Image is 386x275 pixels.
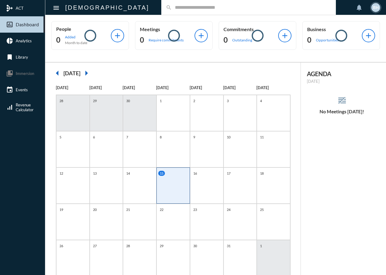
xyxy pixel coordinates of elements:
p: 7 [125,134,130,140]
span: ACT [16,6,24,11]
mat-icon: arrow_left [51,67,63,79]
span: Immersion [16,71,34,76]
mat-icon: bookmark [6,53,13,61]
p: 3 [225,98,230,103]
p: 1 [158,98,163,103]
p: [DATE] [256,85,290,90]
p: 18 [259,171,265,176]
p: 6 [92,134,96,140]
p: 29 [158,243,165,248]
mat-icon: pie_chart [6,37,13,44]
p: 28 [125,243,131,248]
p: 25 [259,207,265,212]
p: 21 [125,207,131,212]
p: [DATE] [56,85,89,90]
span: Library [16,55,28,60]
p: 14 [125,171,131,176]
p: 23 [192,207,198,212]
p: 30 [125,98,131,103]
span: Dashboard [16,22,39,27]
p: 29 [92,98,98,103]
mat-icon: collections_bookmark [6,70,13,77]
p: 11 [259,134,265,140]
p: 26 [58,243,65,248]
p: 16 [192,171,198,176]
p: 9 [192,134,197,140]
p: [DATE] [89,85,123,90]
h2: AGENDA [307,70,377,77]
p: 12 [58,171,65,176]
p: 20 [92,207,98,212]
mat-icon: reorder [337,95,347,105]
p: 19 [58,207,65,212]
p: 8 [158,134,163,140]
mat-icon: Side nav toggle icon [53,4,60,11]
h2: [DEMOGRAPHIC_DATA] [65,3,149,12]
p: [DATE] [123,85,156,90]
p: [DATE] [223,85,257,90]
mat-icon: notifications [355,4,363,11]
p: [DATE] [156,85,190,90]
span: Events [16,87,28,92]
p: 10 [225,134,232,140]
p: [DATE] [190,85,223,90]
p: 22 [158,207,165,212]
mat-icon: signal_cellular_alt [6,104,13,111]
h5: No Meetings [DATE]! [301,109,383,114]
mat-icon: arrow_right [80,67,92,79]
p: 4 [259,98,263,103]
p: 24 [225,207,232,212]
p: 27 [92,243,98,248]
mat-icon: mediation [6,5,13,12]
p: 1 [259,243,263,248]
mat-icon: event [6,86,13,93]
span: Analytics [16,38,32,43]
p: [DATE] [307,79,377,84]
h2: [DATE] [63,70,80,76]
p: 5 [58,134,63,140]
mat-icon: insert_chart_outlined [6,21,13,28]
button: Toggle sidenav [50,2,62,14]
p: 2 [192,98,197,103]
p: 30 [192,243,198,248]
span: Revenue Calculator [16,102,34,112]
mat-icon: search [166,5,172,11]
p: 31 [225,243,232,248]
p: 13 [92,171,98,176]
p: 15 [158,171,165,176]
div: BH [371,3,380,12]
p: 28 [58,98,65,103]
p: 17 [225,171,232,176]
